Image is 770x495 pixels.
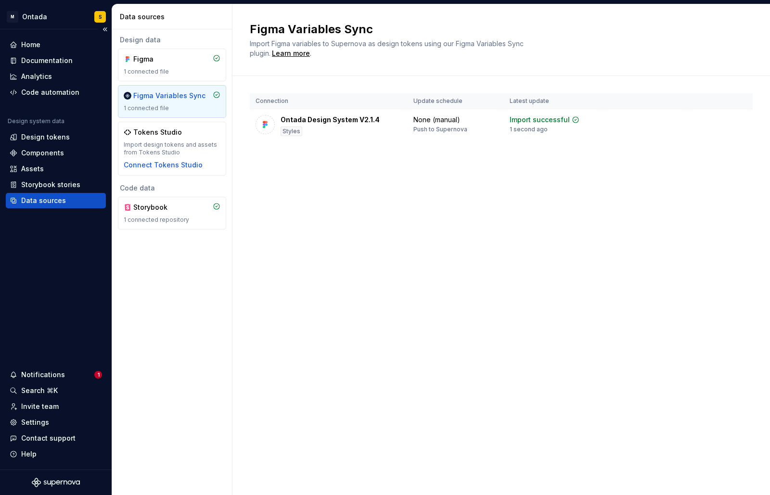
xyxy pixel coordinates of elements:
span: Import Figma variables to Supernova as design tokens using our Figma Variables Sync plugin. [250,39,526,57]
div: Design tokens [21,132,70,142]
div: Import successful [510,115,570,125]
div: Documentation [21,56,73,65]
h2: Figma Variables Sync [250,22,741,37]
div: Design data [118,35,226,45]
a: Design tokens [6,129,106,145]
a: Home [6,37,106,52]
button: Notifications1 [6,367,106,382]
th: Connection [250,93,408,109]
div: Analytics [21,72,52,81]
a: Learn more [272,49,310,58]
div: Storybook stories [21,180,80,190]
div: M [7,11,18,23]
div: Components [21,148,64,158]
div: Home [21,40,40,50]
button: Help [6,446,106,462]
div: Storybook [133,203,180,212]
div: Data sources [120,12,228,22]
div: Contact support [21,433,76,443]
button: Search ⌘K [6,383,106,398]
div: Ontada Design System V2.1.4 [281,115,380,125]
div: Settings [21,418,49,427]
a: Figma Variables Sync1 connected file [118,85,226,118]
a: Data sources [6,193,106,208]
div: Assets [21,164,44,174]
div: 1 connected repository [124,216,220,224]
div: Tokens Studio [133,127,182,137]
div: Notifications [21,370,65,380]
a: Components [6,145,106,161]
div: Figma Variables Sync [133,91,205,101]
button: Connect Tokens Studio [124,160,203,170]
span: . [270,50,311,57]
div: Ontada [22,12,47,22]
button: MOntadaS [2,6,110,27]
div: S [99,13,102,21]
div: Invite team [21,402,59,411]
a: Storybook stories [6,177,106,192]
div: Styles [281,127,302,136]
th: Update schedule [408,93,504,109]
div: Figma [133,54,180,64]
a: Documentation [6,53,106,68]
a: Code automation [6,85,106,100]
div: Help [21,449,37,459]
div: Data sources [21,196,66,205]
button: Contact support [6,431,106,446]
div: Code automation [21,88,79,97]
a: Figma1 connected file [118,49,226,81]
div: Code data [118,183,226,193]
a: Invite team [6,399,106,414]
span: 1 [94,371,102,379]
div: Push to Supernova [413,126,467,133]
div: None (manual) [413,115,460,125]
div: 1 second ago [510,126,548,133]
a: Analytics [6,69,106,84]
svg: Supernova Logo [32,478,80,487]
a: Settings [6,415,106,430]
th: Latest update [504,93,604,109]
button: Collapse sidebar [98,23,112,36]
div: Search ⌘K [21,386,58,395]
div: Design system data [8,117,64,125]
a: Assets [6,161,106,177]
a: Storybook1 connected repository [118,197,226,229]
div: Import design tokens and assets from Tokens Studio [124,141,220,156]
div: 1 connected file [124,68,220,76]
a: Tokens StudioImport design tokens and assets from Tokens StudioConnect Tokens Studio [118,122,226,176]
div: 1 connected file [124,104,220,112]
